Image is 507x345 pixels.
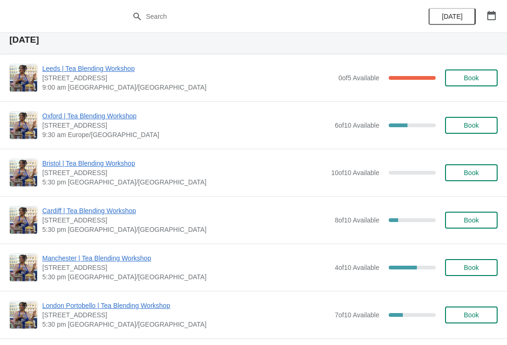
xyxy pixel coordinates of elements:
span: Leeds | Tea Blending Workshop [42,64,334,73]
span: [STREET_ADDRESS] [42,263,330,272]
img: Cardiff | Tea Blending Workshop | 1-3 Royal Arcade, Cardiff CF10 1AE, UK | 5:30 pm Europe/London [10,207,37,234]
button: Book [445,69,498,86]
img: Oxford | Tea Blending Workshop | 23 High Street, Oxford, OX1 4AH | 9:30 am Europe/London [10,112,37,139]
input: Search [146,8,380,25]
span: Cardiff | Tea Blending Workshop [42,206,330,215]
button: Book [445,164,498,181]
span: [STREET_ADDRESS] [42,121,330,130]
span: Bristol | Tea Blending Workshop [42,159,326,168]
span: [STREET_ADDRESS] [42,73,334,83]
span: [DATE] [442,13,462,20]
span: 7 of 10 Available [335,311,379,319]
span: Book [464,122,479,129]
button: Book [445,259,498,276]
span: Oxford | Tea Blending Workshop [42,111,330,121]
span: [STREET_ADDRESS] [42,215,330,225]
button: Book [445,212,498,229]
span: [STREET_ADDRESS] [42,168,326,177]
span: 6 of 10 Available [335,122,379,129]
button: [DATE] [429,8,476,25]
span: 0 of 5 Available [338,74,379,82]
span: Manchester | Tea Blending Workshop [42,253,330,263]
button: Book [445,307,498,323]
button: Book [445,117,498,134]
img: Leeds | Tea Blending Workshop | Unit 42, Queen Victoria St, Victoria Quarter, Leeds, LS1 6BE | 9:... [10,64,37,92]
h2: [DATE] [9,35,498,45]
span: Book [464,169,479,176]
span: 10 of 10 Available [331,169,379,176]
span: 8 of 10 Available [335,216,379,224]
span: Book [464,264,479,271]
span: 5:30 pm [GEOGRAPHIC_DATA]/[GEOGRAPHIC_DATA] [42,177,326,187]
img: Bristol | Tea Blending Workshop | 73 Park Street, Bristol, BS1 5PB | 5:30 pm Europe/London [10,159,37,186]
span: Book [464,216,479,224]
span: 4 of 10 Available [335,264,379,271]
img: London Portobello | Tea Blending Workshop | 158 Portobello Rd, London W11 2EB, UK | 5:30 pm Europ... [10,301,37,329]
span: 5:30 pm [GEOGRAPHIC_DATA]/[GEOGRAPHIC_DATA] [42,225,330,234]
span: Book [464,311,479,319]
span: [STREET_ADDRESS] [42,310,330,320]
span: Book [464,74,479,82]
span: London Portobello | Tea Blending Workshop [42,301,330,310]
img: Manchester | Tea Blending Workshop | 57 Church St, Manchester, M4 1PD | 5:30 pm Europe/London [10,254,37,281]
span: 5:30 pm [GEOGRAPHIC_DATA]/[GEOGRAPHIC_DATA] [42,320,330,329]
span: 9:30 am Europe/[GEOGRAPHIC_DATA] [42,130,330,139]
span: 9:00 am [GEOGRAPHIC_DATA]/[GEOGRAPHIC_DATA] [42,83,334,92]
span: 5:30 pm [GEOGRAPHIC_DATA]/[GEOGRAPHIC_DATA] [42,272,330,282]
